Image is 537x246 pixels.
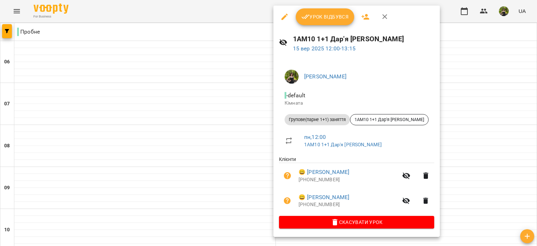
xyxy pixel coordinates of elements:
[293,45,356,52] a: 15 вер 2025 12:00-13:15
[279,167,296,184] button: Візит ще не сплачено. Додати оплату?
[299,176,398,183] p: [PHONE_NUMBER]
[301,13,349,21] span: Урок відбувся
[285,117,350,123] span: Групове(парне 1+1) заняття
[279,156,434,216] ul: Клієнти
[285,70,299,84] img: fec4bf7ef3f37228adbfcb2cb62aae31.jpg
[296,8,355,25] button: Урок відбувся
[285,92,307,99] span: - default
[350,114,429,125] div: 1АМ10 1+1 Дар'я [PERSON_NAME]
[285,218,429,226] span: Скасувати Урок
[299,193,349,202] a: 😀 [PERSON_NAME]
[299,168,349,176] a: 😀 [PERSON_NAME]
[279,216,434,229] button: Скасувати Урок
[304,142,382,147] a: 1АМ10 1+1 Дар'я [PERSON_NAME]
[304,73,346,80] a: [PERSON_NAME]
[293,34,434,44] h6: 1АМ10 1+1 Дар'я [PERSON_NAME]
[350,117,428,123] span: 1АМ10 1+1 Дар'я [PERSON_NAME]
[299,201,398,208] p: [PHONE_NUMBER]
[304,134,326,140] a: пн , 12:00
[285,100,429,107] p: Кімната
[279,192,296,209] button: Візит ще не сплачено. Додати оплату?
